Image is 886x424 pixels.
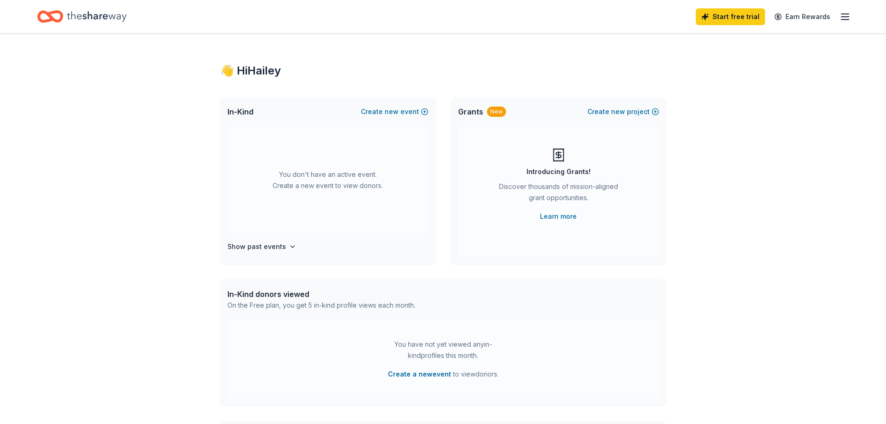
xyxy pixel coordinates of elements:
[526,166,591,177] div: Introducing Grants!
[487,107,506,117] div: New
[227,106,253,117] span: In-Kind
[227,127,428,234] div: You don't have an active event. Create a new event to view donors.
[37,6,127,27] a: Home
[227,241,286,252] h4: Show past events
[361,106,428,117] button: Createnewevent
[696,8,765,25] a: Start free trial
[769,8,836,25] a: Earn Rewards
[388,369,451,380] button: Create a newevent
[220,63,666,78] div: 👋 Hi Hailey
[385,339,501,361] div: You have not yet viewed any in-kind profiles this month.
[458,106,483,117] span: Grants
[540,211,577,222] a: Learn more
[227,300,415,311] div: On the Free plan, you get 5 in-kind profile views each month.
[227,241,296,252] button: Show past events
[587,106,659,117] button: Createnewproject
[495,181,622,207] div: Discover thousands of mission-aligned grant opportunities.
[227,289,415,300] div: In-Kind donors viewed
[611,106,625,117] span: new
[385,106,399,117] span: new
[388,369,499,380] span: to view donors .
